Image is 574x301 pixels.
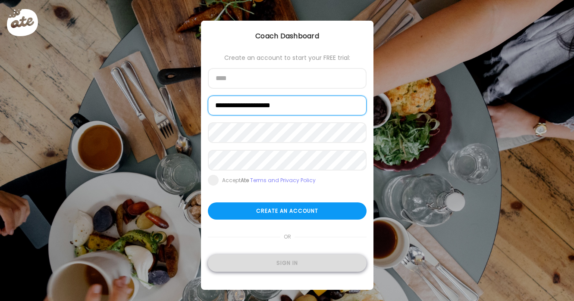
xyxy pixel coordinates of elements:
[208,54,367,61] div: Create an account to start your FREE trial:
[280,228,294,245] span: or
[201,31,373,41] div: Coach Dashboard
[241,177,249,184] b: Ate
[250,177,316,184] a: Terms and Privacy Policy
[222,177,316,184] div: Accept
[208,254,367,272] div: Sign in
[208,202,367,220] div: Create an account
